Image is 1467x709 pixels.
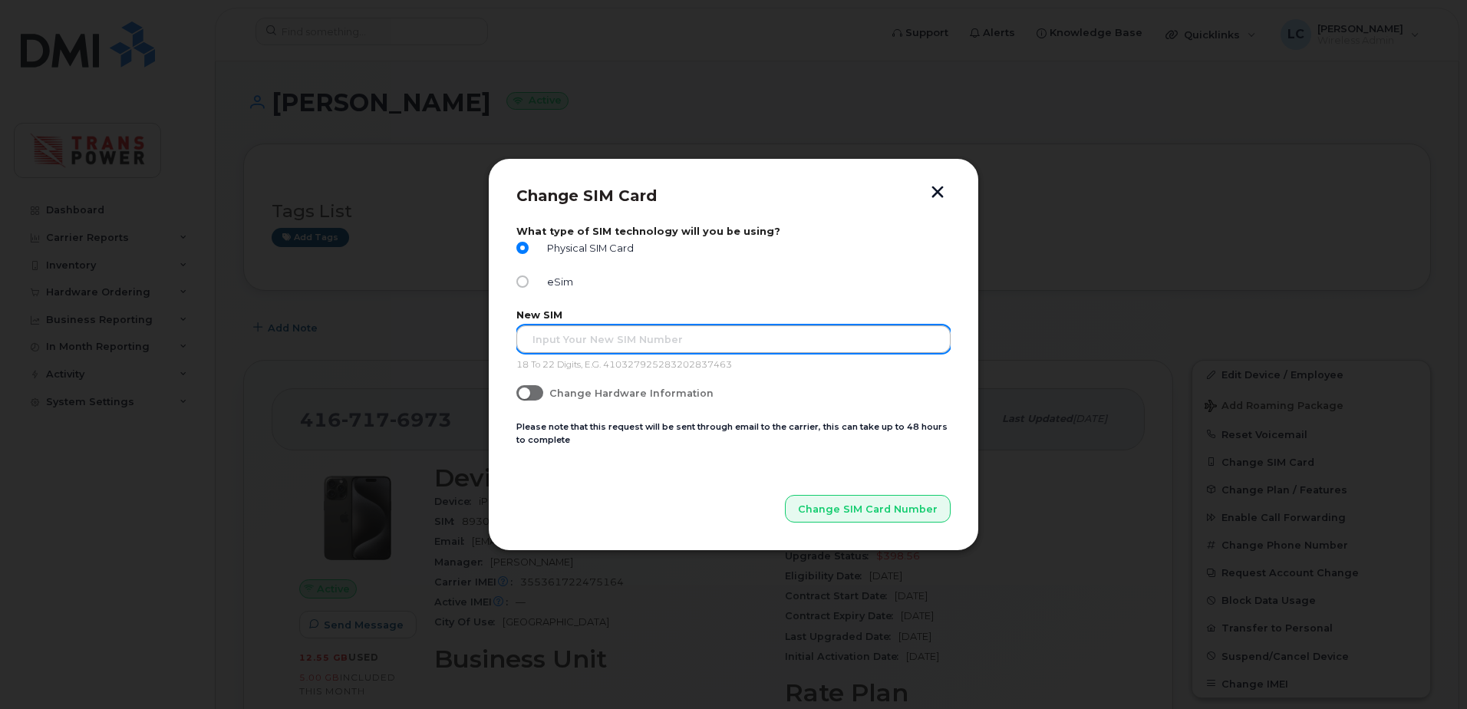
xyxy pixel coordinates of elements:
label: What type of SIM technology will you be using? [516,226,951,237]
label: New SIM [516,309,951,321]
span: Physical SIM Card [541,242,634,254]
button: Change SIM Card Number [785,495,951,523]
span: eSim [541,276,573,288]
input: Change Hardware Information [516,385,529,397]
input: eSim [516,275,529,288]
small: Please note that this request will be sent through email to the carrier, this can take up to 48 h... [516,421,948,445]
p: 18 To 22 Digits, E.G. 410327925283202837463 [516,359,951,371]
span: Change SIM Card [516,186,657,205]
input: Input Your New SIM Number [516,325,951,353]
span: Change Hardware Information [549,387,714,399]
input: Physical SIM Card [516,242,529,254]
span: Change SIM Card Number [798,502,938,516]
